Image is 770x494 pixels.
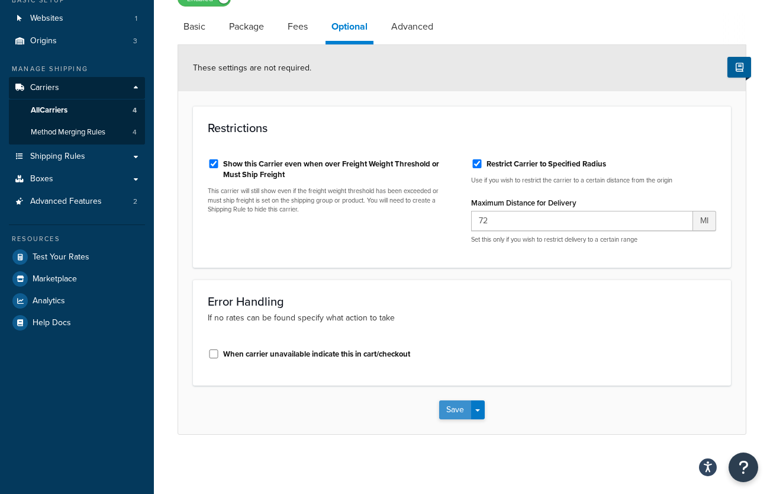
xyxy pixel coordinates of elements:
a: Shipping Rules [9,146,145,168]
a: Advanced Features2 [9,191,145,213]
li: Websites [9,8,145,30]
a: Carriers [9,77,145,99]
li: Carriers [9,77,145,145]
span: Marketplace [33,274,77,284]
button: Save [439,400,471,419]
button: Open Resource Center [729,453,758,482]
a: Websites1 [9,8,145,30]
span: All Carriers [31,105,67,116]
a: Analytics [9,290,145,312]
label: Maximum Distance for Delivery [471,198,576,207]
span: 1 [135,14,137,24]
label: Show this Carrier even when over Freight Weight Threshold or Must Ship Freight [223,159,453,180]
a: Origins3 [9,30,145,52]
li: Method Merging Rules [9,121,145,143]
span: Test Your Rates [33,252,89,262]
span: Carriers [30,83,59,93]
h3: Restrictions [208,121,716,134]
span: MI [693,211,716,231]
span: Websites [30,14,63,24]
p: Set this only if you wish to restrict delivery to a certain range [471,235,717,244]
a: Help Docs [9,312,145,333]
span: 4 [133,127,137,137]
label: Restrict Carrier to Specified Radius [487,159,606,169]
span: Help Docs [33,318,71,328]
span: Advanced Features [30,197,102,207]
p: This carrier will still show even if the freight weight threshold has been exceeded or must ship ... [208,187,453,214]
p: Use if you wish to restrict the carrier to a certain distance from the origin [471,176,717,185]
a: Optional [326,12,373,44]
label: When carrier unavailable indicate this in cart/checkout [223,349,410,360]
a: Advanced [385,12,439,41]
button: Show Help Docs [727,57,751,78]
span: These settings are not required. [193,62,311,74]
a: AllCarriers4 [9,100,145,121]
a: Basic [178,12,211,41]
a: Fees [282,12,314,41]
span: Origins [30,36,57,46]
span: Shipping Rules [30,152,85,162]
div: Resources [9,234,145,244]
span: Boxes [30,174,53,184]
a: Method Merging Rules4 [9,121,145,143]
a: Marketplace [9,268,145,290]
a: Package [223,12,270,41]
p: If no rates can be found specify what action to take [208,312,716,325]
span: Method Merging Rules [31,127,105,137]
span: 2 [133,197,137,207]
span: 4 [133,105,137,116]
span: Analytics [33,296,65,306]
a: Test Your Rates [9,246,145,268]
li: Origins [9,30,145,52]
span: 3 [133,36,137,46]
div: Manage Shipping [9,64,145,74]
li: Advanced Features [9,191,145,213]
a: Boxes [9,168,145,190]
h3: Error Handling [208,295,716,308]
